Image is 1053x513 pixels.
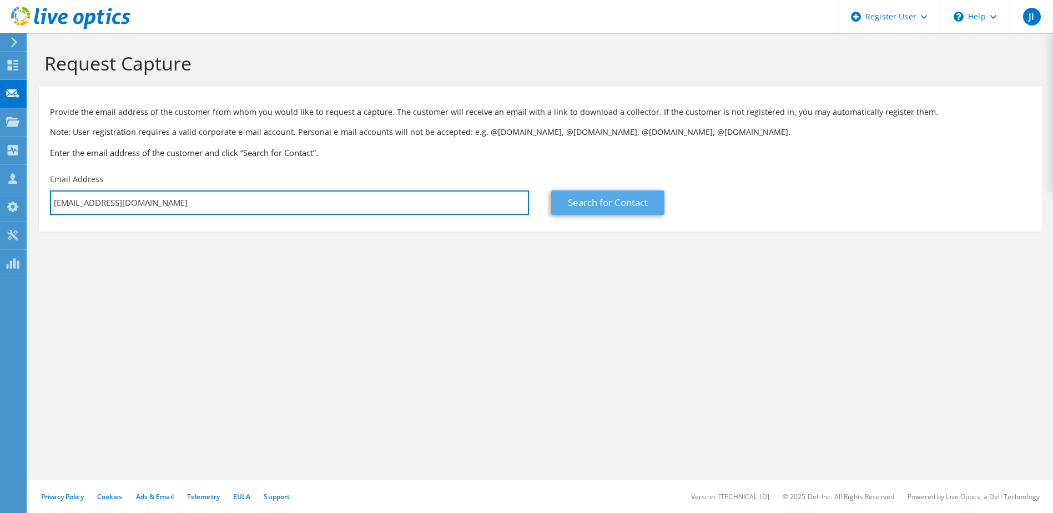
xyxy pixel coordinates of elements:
[551,190,664,215] a: Search for Contact
[97,492,123,501] a: Cookies
[187,492,220,501] a: Telemetry
[1023,8,1041,26] span: JI
[264,492,290,501] a: Support
[44,52,1031,75] h1: Request Capture
[41,492,84,501] a: Privacy Policy
[50,106,1031,118] p: Provide the email address of the customer from whom you would like to request a capture. The cust...
[691,492,769,501] li: Version: [TECHNICAL_ID]
[783,492,894,501] li: © 2025 Dell Inc. All Rights Reserved
[233,492,250,501] a: EULA
[908,492,1040,501] li: Powered by Live Optics, a Dell Technology
[50,147,1031,159] h3: Enter the email address of the customer and click “Search for Contact”.
[954,12,964,22] svg: \n
[50,174,103,185] label: Email Address
[50,126,1031,138] p: Note: User registration requires a valid corporate e-mail account. Personal e-mail accounts will ...
[136,492,174,501] a: Ads & Email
